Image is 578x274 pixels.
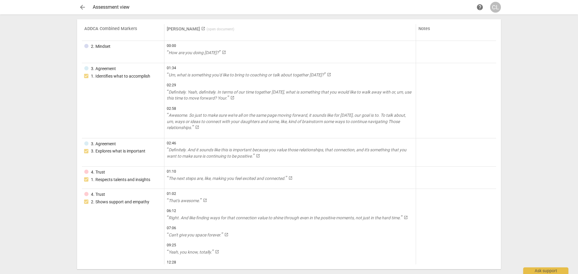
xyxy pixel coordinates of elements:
[167,90,411,101] span: Definitely. Yeah, definitely. In terms of our time together [DATE], what is something that you wo...
[167,260,413,265] span: 12:28
[167,198,413,204] a: That's awesome.
[167,176,287,181] span: The next steps are, like, making you feel excited and connected.
[167,83,413,88] span: 02:29
[167,250,214,254] span: Yeah, you know, totally.
[91,169,105,175] div: 4. Trust
[167,50,221,55] span: How are you doing [DATE]?
[167,175,413,182] a: The next steps are, like, making you feel excited and connected.
[91,43,110,50] div: 2. Mindset
[222,50,226,54] span: launch
[490,2,501,13] button: CL
[167,66,413,71] span: 01:34
[91,66,116,72] div: 3. Agreement
[230,96,235,100] span: launch
[167,43,413,48] span: 00:00
[91,177,150,183] div: 1. Respects talents and insights
[203,198,207,202] span: launch
[167,191,413,196] span: 01:02
[288,176,293,180] span: launch
[167,208,413,214] span: 06:12
[167,112,413,131] a: Awesome. So just to make sure we're all on the same page moving forward, it sounds like for [DATE...
[91,141,116,147] div: 3. Agreement
[167,232,223,237] span: Can't give you space forever.
[195,125,199,129] span: launch
[167,106,413,111] span: 02:58
[201,26,205,31] span: launch
[167,226,413,231] span: 07:06
[167,72,413,78] a: Um, what is something you'd like to bring to coaching or talk about together [DATE]?
[476,4,483,11] span: help
[167,147,406,159] span: Definitely. And it sounds like this is important because you value those relationships, that conn...
[91,191,105,198] div: 4. Trust
[167,141,413,146] span: 02:46
[256,154,260,158] span: launch
[91,73,150,79] div: 1. Identifies what to accomplish
[215,250,219,254] span: launch
[79,4,86,11] span: arrow_back
[167,232,413,238] a: Can't give you space forever.
[91,148,145,154] div: 3. Explores what is important
[167,89,413,101] a: Definitely. Yeah, definitely. In terms of our time together [DATE], what is something that you wo...
[167,215,413,221] a: Right. And like finding ways for that connection value to shine through even in the positive mome...
[167,243,413,248] span: 09:25
[167,72,326,77] span: Um, what is something you'd like to bring to coaching or talk about together [DATE]?
[167,113,406,130] span: Awesome. So just to make sure we're all on the same page moving forward, it sounds like for [DATE...
[167,50,413,56] a: How are you doing [DATE]?
[416,24,496,41] th: Notes
[91,199,149,205] div: 2. Shows support and empathy
[167,169,413,174] span: 01:10
[327,72,331,77] span: launch
[207,27,234,31] span: ( open document )
[167,198,202,203] span: That's awesome.
[93,5,474,10] div: Assessment view
[167,26,234,32] a: [PERSON_NAME] (open document)
[82,24,164,41] th: ADDCA Combined Markers
[474,2,485,13] a: Help
[167,147,413,159] a: Definitely. And it sounds like this is important because you value those relationships, that conn...
[224,232,228,237] span: launch
[523,267,568,274] div: Ask support
[167,215,402,220] span: Right. And like finding ways for that connection value to shine through even in the positive mome...
[404,215,408,220] span: launch
[167,249,413,255] a: Yeah, you know, totally.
